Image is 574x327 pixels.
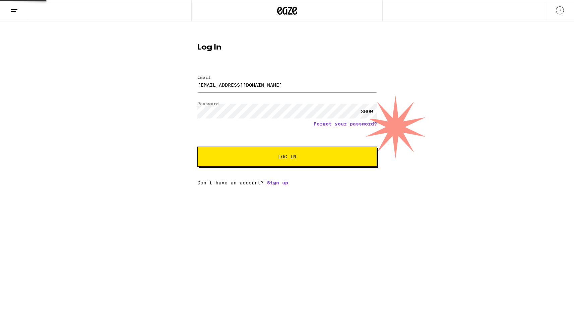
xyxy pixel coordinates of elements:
a: Forgot your password? [314,121,377,127]
label: Email [197,75,211,79]
label: Password [197,101,219,106]
button: Log In [197,147,377,167]
div: SHOW [357,104,377,119]
span: Log In [278,154,296,159]
div: Don't have an account? [197,180,377,185]
input: Email [197,77,377,92]
a: Sign up [267,180,288,185]
h1: Log In [197,44,377,52]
